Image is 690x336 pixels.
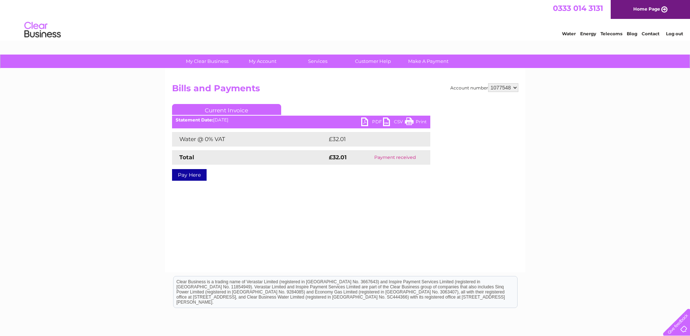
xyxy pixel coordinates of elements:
strong: Total [179,154,194,161]
h2: Bills and Payments [172,83,518,97]
a: Customer Help [343,55,403,68]
td: Payment received [360,150,430,165]
a: PDF [361,117,383,128]
a: Services [288,55,348,68]
img: logo.png [24,19,61,41]
div: [DATE] [172,117,430,123]
a: Energy [580,31,596,36]
a: Current Invoice [172,104,281,115]
td: £32.01 [327,132,415,147]
a: Water [562,31,576,36]
a: Contact [642,31,659,36]
a: 0333 014 3131 [553,4,603,13]
div: Clear Business is a trading name of Verastar Limited (registered in [GEOGRAPHIC_DATA] No. 3667643... [174,4,517,35]
a: Telecoms [601,31,622,36]
a: Log out [666,31,683,36]
a: My Account [232,55,292,68]
b: Statement Date: [176,117,213,123]
td: Water @ 0% VAT [172,132,327,147]
a: Make A Payment [398,55,458,68]
a: Blog [627,31,637,36]
a: My Clear Business [177,55,237,68]
div: Account number [450,83,518,92]
a: Print [405,117,427,128]
strong: £32.01 [329,154,347,161]
a: CSV [383,117,405,128]
a: Pay Here [172,169,207,181]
